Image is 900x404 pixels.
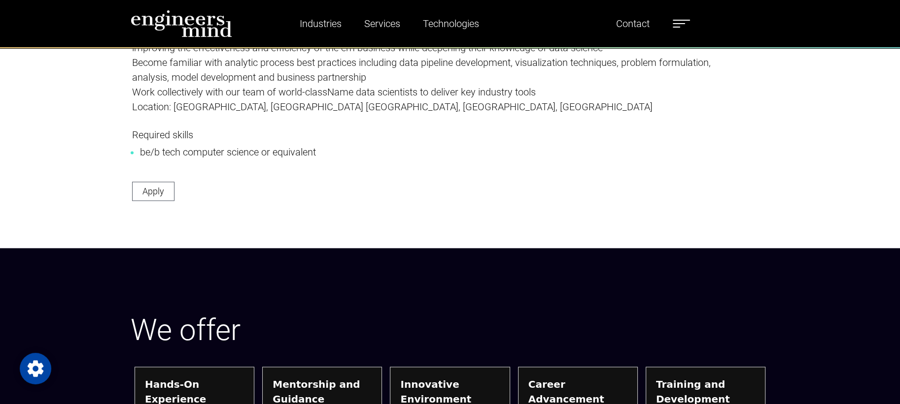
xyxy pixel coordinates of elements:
[132,182,174,201] a: Apply
[296,12,346,35] a: Industries
[419,12,483,35] a: Technologies
[131,312,241,347] span: We offer
[140,145,727,159] li: be/b tech computer science or equivalent
[612,12,653,35] a: Contact
[132,99,735,114] p: Location: [GEOGRAPHIC_DATA], [GEOGRAPHIC_DATA] [GEOGRAPHIC_DATA], [GEOGRAPHIC_DATA], [GEOGRAPHIC_...
[360,12,404,35] a: Services
[131,10,232,37] img: logo
[132,55,735,85] p: Become familiar with analytic process best practices including data pipeline development, visuali...
[132,85,735,99] p: Work collectively with our team of world-className data scientists to deliver key industry tools
[132,129,735,141] h5: Required skills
